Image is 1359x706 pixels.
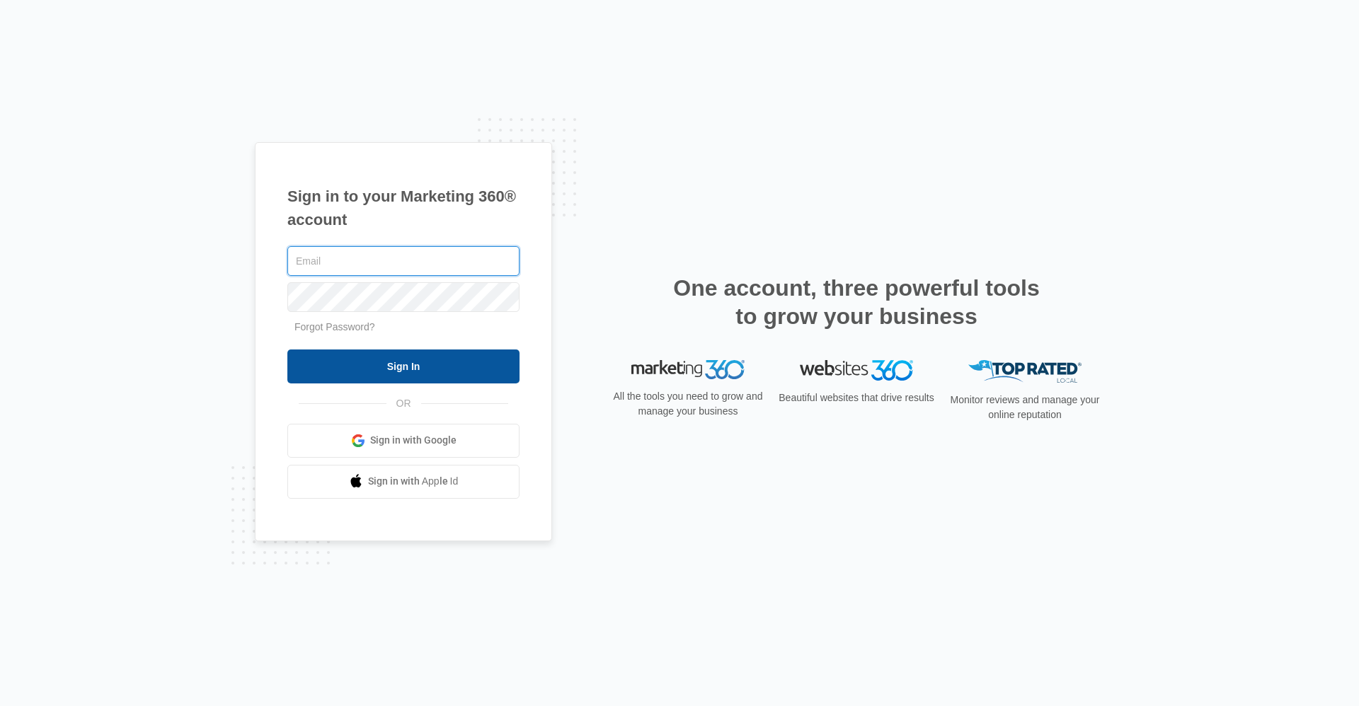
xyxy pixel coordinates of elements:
span: OR [386,396,421,411]
input: Sign In [287,349,520,383]
a: Sign in with Apple Id [287,465,520,499]
p: Beautiful websites that drive results [777,390,936,405]
span: Sign in with Google [370,433,457,448]
a: Forgot Password? [294,321,375,332]
input: Email [287,246,520,276]
h2: One account, three powerful tools to grow your business [669,274,1044,330]
img: Marketing 360 [631,360,745,380]
img: Websites 360 [800,360,913,381]
img: Top Rated Local [968,360,1082,383]
p: All the tools you need to grow and manage your business [609,389,767,419]
a: Sign in with Google [287,424,520,458]
p: Monitor reviews and manage your online reputation [946,393,1104,422]
span: Sign in with Apple Id [368,474,459,489]
h1: Sign in to your Marketing 360® account [287,185,520,231]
